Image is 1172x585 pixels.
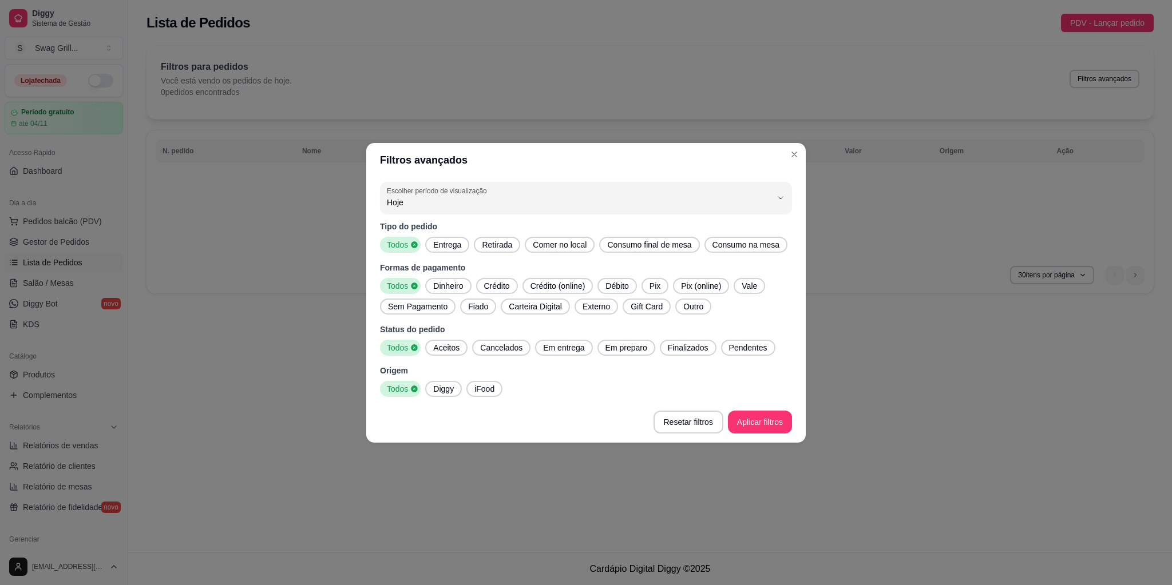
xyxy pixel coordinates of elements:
[675,299,711,315] button: Outro
[474,237,520,253] button: Retirada
[470,383,499,395] span: iFood
[575,299,618,315] button: Externo
[429,280,468,292] span: Dinheiro
[704,237,788,253] button: Consumo na mesa
[528,239,591,250] span: Comer no local
[366,143,806,177] header: Filtros avançados
[380,237,421,253] button: Todos
[387,197,771,208] span: Hoje
[472,340,530,356] button: Cancelados
[380,381,421,397] button: Todos
[679,301,708,312] span: Outro
[464,301,493,312] span: Fiado
[380,365,792,376] p: Origem
[578,301,615,312] span: Externo
[425,381,462,397] button: Diggy
[663,342,713,353] span: Finalizados
[380,340,421,356] button: Todos
[601,280,633,292] span: Débito
[480,280,514,292] span: Crédito
[601,342,652,353] span: Em preparo
[626,301,667,312] span: Gift Card
[460,299,496,315] button: Fiado
[597,340,655,356] button: Em preparo
[476,278,518,294] button: Crédito
[504,301,567,312] span: Carteira Digital
[380,278,421,294] button: Todos
[380,262,792,273] p: Formas de pagamento
[603,239,696,250] span: Consumo final de mesa
[673,278,729,294] button: Pix (online)
[708,239,785,250] span: Consumo na mesa
[728,411,792,433] button: Aplicar filtros
[623,299,671,315] button: Gift Card
[383,301,452,312] span: Sem Pagamento
[380,299,456,315] button: Sem Pagamento
[380,221,792,232] p: Tipo do pedido
[721,340,775,356] button: Pendentes
[501,299,570,315] button: Carteira Digital
[597,278,636,294] button: Débito
[429,239,466,250] span: Entrega
[522,278,593,294] button: Crédito (online)
[642,278,668,294] button: Pix
[429,383,458,395] span: Diggy
[734,278,765,294] button: Vale
[380,182,792,214] button: Escolher período de visualizaçãoHoje
[654,411,723,433] button: Resetar filtros
[599,237,699,253] button: Consumo final de mesa
[526,280,590,292] span: Crédito (online)
[539,342,589,353] span: Em entrega
[476,342,527,353] span: Cancelados
[660,340,716,356] button: Finalizados
[737,280,762,292] span: Vale
[477,239,517,250] span: Retirada
[535,340,592,356] button: Em entrega
[676,280,726,292] span: Pix (online)
[645,280,665,292] span: Pix
[387,186,490,196] label: Escolher período de visualização
[382,280,410,292] span: Todos
[380,324,792,335] p: Status do pedido
[382,239,410,250] span: Todos
[382,383,410,395] span: Todos
[425,278,471,294] button: Dinheiro
[425,340,468,356] button: Aceitos
[724,342,772,353] span: Pendentes
[785,145,803,164] button: Close
[425,237,469,253] button: Entrega
[525,237,595,253] button: Comer no local
[429,342,464,353] span: Aceitos
[466,381,502,397] button: iFood
[382,342,410,353] span: Todos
